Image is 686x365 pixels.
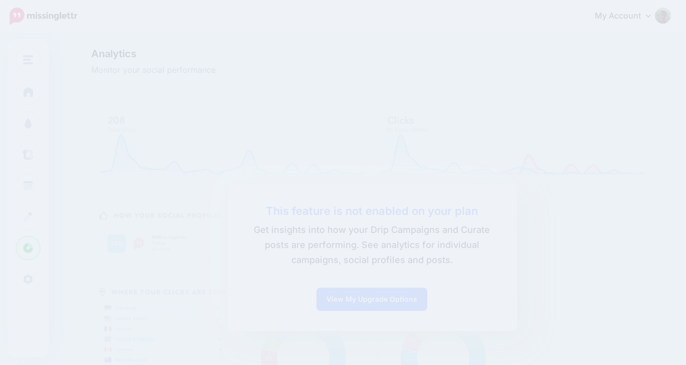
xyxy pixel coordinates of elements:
[91,64,268,77] span: Monitor your social performance
[585,4,671,29] a: My Account
[247,203,497,218] b: This feature is not enabled on your plan
[316,288,427,311] a: View My Upgrade Options
[91,49,268,59] span: Analytics
[247,222,497,268] span: Get insights into how your Drip Campaigns and Curate posts are performing. See analytics for indi...
[23,55,33,64] img: menu.png
[10,8,77,25] img: Missinglettr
